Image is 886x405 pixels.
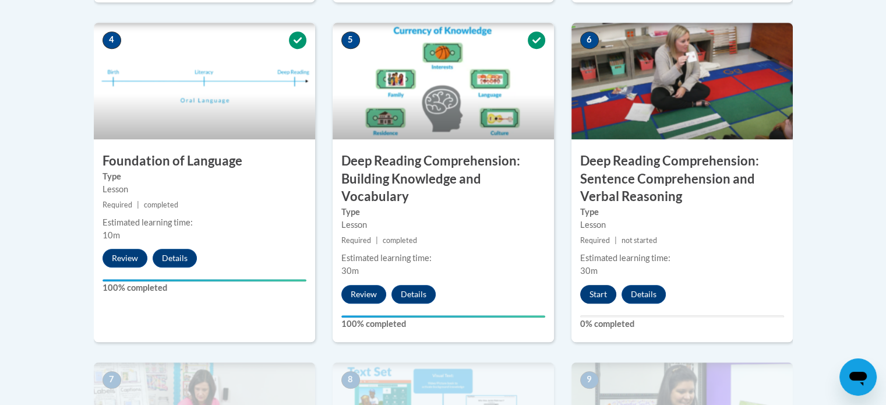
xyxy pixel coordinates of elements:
label: 0% completed [580,318,784,330]
span: 6 [580,31,599,49]
span: | [615,236,617,245]
img: Course Image [571,23,793,139]
div: Your progress [341,315,545,318]
label: 100% completed [103,281,306,294]
div: Estimated learning time: [341,252,545,265]
label: Type [341,206,545,219]
span: Required [103,200,132,209]
div: Lesson [580,219,784,231]
span: not started [622,236,657,245]
img: Course Image [333,23,554,139]
span: 8 [341,371,360,389]
span: | [137,200,139,209]
div: Your progress [103,279,306,281]
span: completed [144,200,178,209]
span: 30m [341,266,359,276]
span: completed [383,236,417,245]
button: Details [153,249,197,267]
button: Details [622,285,666,304]
span: 30m [580,266,598,276]
div: Lesson [103,183,306,196]
img: Course Image [94,23,315,139]
div: Estimated learning time: [580,252,784,265]
span: 10m [103,230,120,240]
span: 4 [103,31,121,49]
span: Required [341,236,371,245]
label: Type [103,170,306,183]
h3: Deep Reading Comprehension: Building Knowledge and Vocabulary [333,152,554,206]
span: 9 [580,371,599,389]
button: Review [103,249,147,267]
span: Required [580,236,610,245]
span: 5 [341,31,360,49]
button: Review [341,285,386,304]
span: 7 [103,371,121,389]
span: | [376,236,378,245]
button: Details [391,285,436,304]
label: 100% completed [341,318,545,330]
button: Start [580,285,616,304]
div: Estimated learning time: [103,216,306,229]
h3: Foundation of Language [94,152,315,170]
iframe: Button to launch messaging window [839,358,877,396]
div: Lesson [341,219,545,231]
label: Type [580,206,784,219]
h3: Deep Reading Comprehension: Sentence Comprehension and Verbal Reasoning [571,152,793,206]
